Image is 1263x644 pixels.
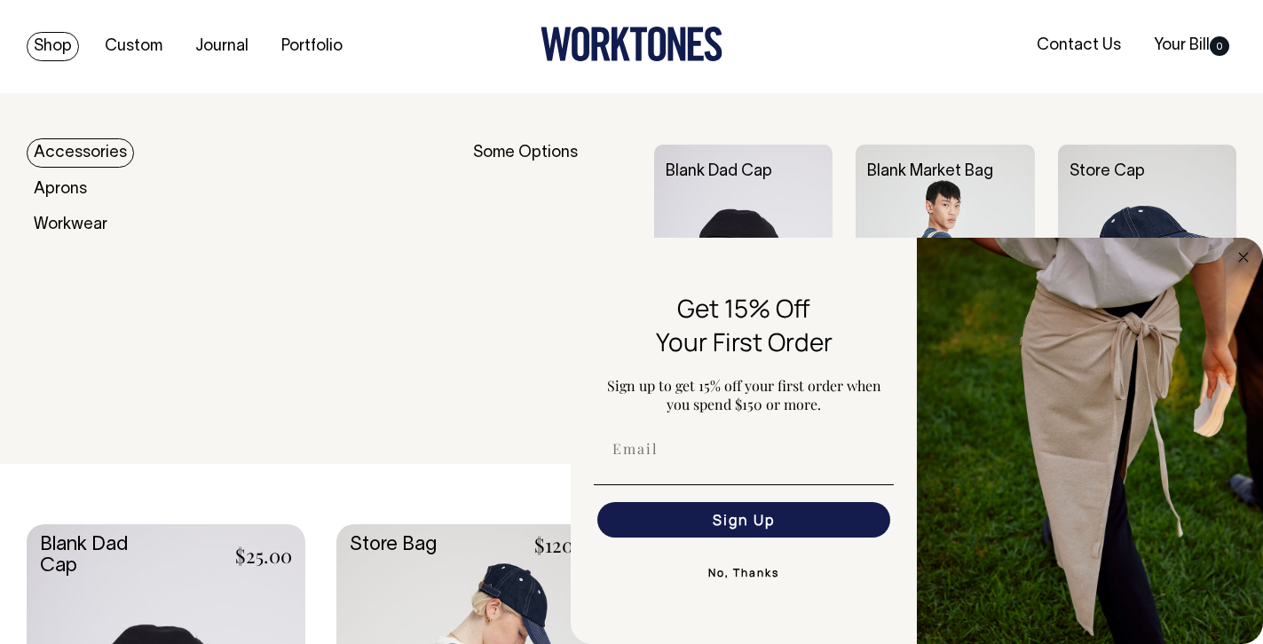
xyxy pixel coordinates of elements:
a: Custom [98,32,170,61]
a: Your Bill0 [1147,31,1236,60]
a: Portfolio [274,32,350,61]
a: Blank Dad Cap [666,164,772,179]
a: Store Cap [1070,164,1145,179]
button: Close dialog [1233,247,1254,268]
a: Shop [27,32,79,61]
button: No, Thanks [594,555,894,591]
a: Blank Market Bag [867,164,993,179]
a: Accessories [27,138,134,168]
div: Some Options [473,145,630,412]
a: Workwear [27,210,114,240]
button: Sign Up [597,502,890,538]
input: Email [597,431,890,467]
a: Contact Us [1030,31,1128,60]
a: Journal [188,32,256,61]
span: Get 15% Off [677,291,810,325]
span: Your First Order [656,325,833,358]
a: Aprons [27,175,94,204]
div: FLYOUT Form [571,238,1263,644]
img: 5e34ad8f-4f05-4173-92a8-ea475ee49ac9.jpeg [917,238,1263,644]
span: 0 [1210,36,1229,56]
img: underline [594,484,894,485]
span: Sign up to get 15% off your first order when you spend $150 or more. [607,376,881,413]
